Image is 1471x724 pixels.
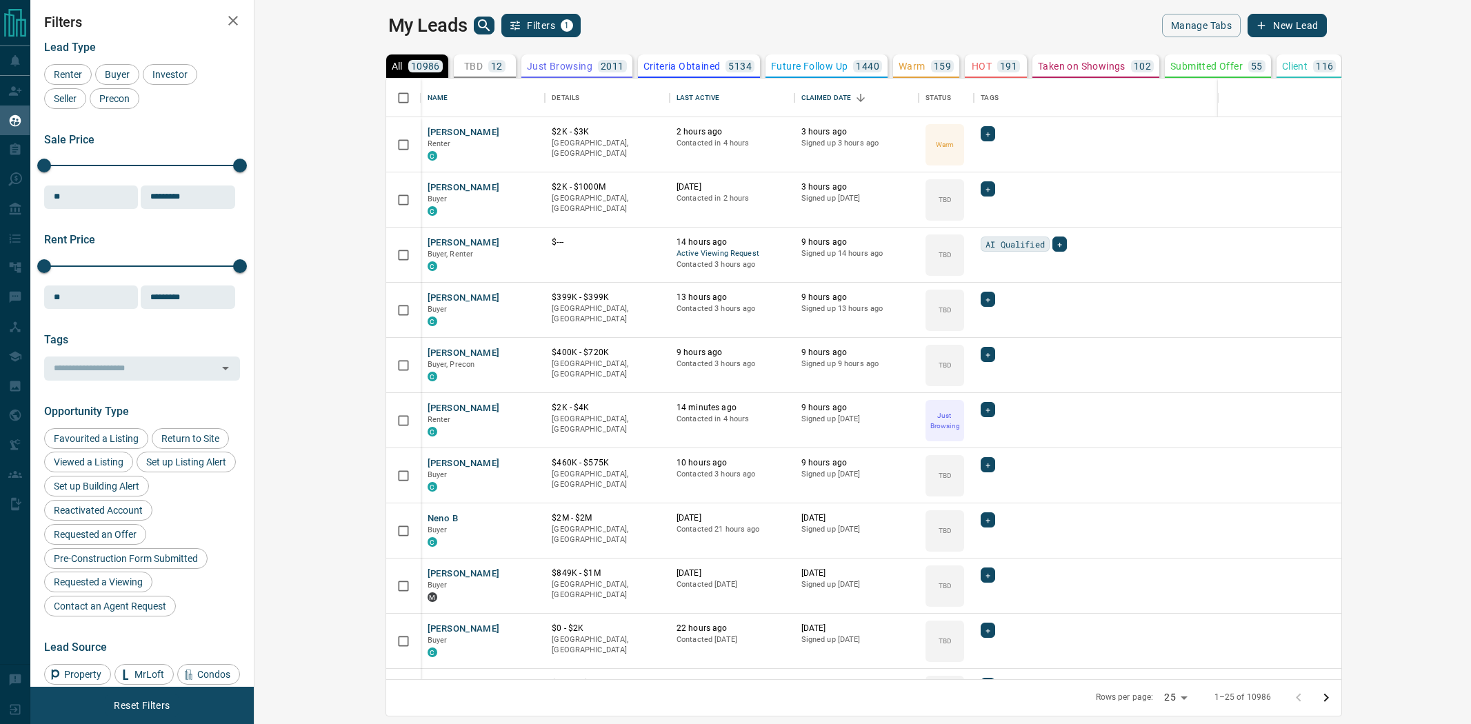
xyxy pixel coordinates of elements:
div: Status [925,79,951,117]
div: condos.ca [428,316,437,326]
p: TBD [464,61,483,71]
button: [PERSON_NAME] [428,457,500,470]
p: [GEOGRAPHIC_DATA], [GEOGRAPHIC_DATA] [552,579,663,601]
div: condos.ca [428,427,437,436]
div: Tags [981,79,999,117]
div: Return to Site [152,428,229,449]
p: TBD [939,581,952,591]
span: Opportunity Type [44,405,129,418]
button: [PERSON_NAME] [428,181,500,194]
span: MrLoft [130,669,169,680]
p: 9 hours ago [801,292,912,303]
span: Buyer [428,305,448,314]
span: + [985,348,990,361]
div: condos.ca [428,537,437,547]
button: [PERSON_NAME] [428,292,500,305]
p: Contacted [DATE] [677,579,788,590]
div: Claimed Date [794,79,919,117]
button: [PERSON_NAME] [428,126,500,139]
div: Condos [177,664,240,685]
div: Set up Building Alert [44,476,149,496]
div: Precon [90,88,139,109]
p: 12 [491,61,503,71]
p: Taken on Showings [1038,61,1125,71]
div: Viewed a Listing [44,452,133,472]
p: 55 [1251,61,1263,71]
button: Filters1 [501,14,581,37]
p: 9 hours ago [801,237,912,248]
div: condos.ca [428,647,437,657]
span: Seller [49,93,81,104]
div: Name [428,79,448,117]
div: + [981,512,995,527]
span: + [985,678,990,692]
p: [DATE] [801,512,912,524]
div: + [981,567,995,583]
p: Signed up [DATE] [801,414,912,425]
button: Reset Filters [105,694,179,717]
div: Requested an Offer [44,524,146,545]
p: 116 [1316,61,1333,71]
p: $0 - $2K [552,623,663,634]
p: Contacted [DATE] [677,634,788,645]
p: Contacted 3 hours ago [677,469,788,480]
p: 2011 [601,61,624,71]
p: TBD [939,360,952,370]
p: Contacted 21 hours ago [677,524,788,535]
p: 1–25 of 10986 [1214,692,1272,703]
button: New Lead [1248,14,1327,37]
div: Details [552,79,579,117]
span: Sale Price [44,133,94,146]
span: Lead Type [44,41,96,54]
p: $849K - $1M [552,567,663,579]
p: Contacted 3 hours ago [677,303,788,314]
button: search button [474,17,494,34]
p: [GEOGRAPHIC_DATA], [GEOGRAPHIC_DATA] [552,469,663,490]
p: 14 hours ago [677,237,788,248]
span: Buyer [428,525,448,534]
button: [PERSON_NAME] [428,623,500,636]
p: $2K - $1000M [552,181,663,193]
p: Contacted in 2 hours [677,193,788,204]
div: condos.ca [428,372,437,381]
div: Last Active [677,79,719,117]
p: 10986 [411,61,440,71]
p: TBD [939,470,952,481]
p: 3 hours ago [801,126,912,138]
span: + [985,292,990,306]
span: Set up Listing Alert [141,456,231,467]
p: Signed up 14 hours ago [801,248,912,259]
div: Buyer [95,64,139,85]
button: Go to next page [1312,684,1340,712]
button: [PERSON_NAME] [428,678,500,691]
button: [PERSON_NAME] [428,237,500,250]
p: HOT [972,61,992,71]
p: TBD [939,636,952,646]
span: + [985,458,990,472]
div: Name [421,79,546,117]
p: [GEOGRAPHIC_DATA], [GEOGRAPHIC_DATA] [552,524,663,545]
button: [PERSON_NAME] [428,567,500,581]
p: 14 minutes ago [677,402,788,414]
span: + [985,623,990,637]
p: $2M - $2M [552,512,663,524]
p: [DATE] [677,181,788,193]
span: Contact an Agent Request [49,601,171,612]
p: Contacted in 4 hours [677,138,788,149]
div: Reactivated Account [44,500,152,521]
div: + [981,678,995,693]
div: Renter [44,64,92,85]
span: Buyer, Precon [428,360,475,369]
p: 9 hours ago [677,347,788,359]
span: Favourited a Listing [49,433,143,444]
p: [DATE] [677,678,788,690]
span: Reactivated Account [49,505,148,516]
span: Requested a Viewing [49,576,148,587]
p: 191 [1000,61,1017,71]
p: Criteria Obtained [643,61,721,71]
span: Investor [148,69,192,80]
p: Future Follow Up [771,61,848,71]
p: Just Browsing [927,410,963,431]
p: [GEOGRAPHIC_DATA], [GEOGRAPHIC_DATA] [552,359,663,380]
p: 9 hours ago [801,457,912,469]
